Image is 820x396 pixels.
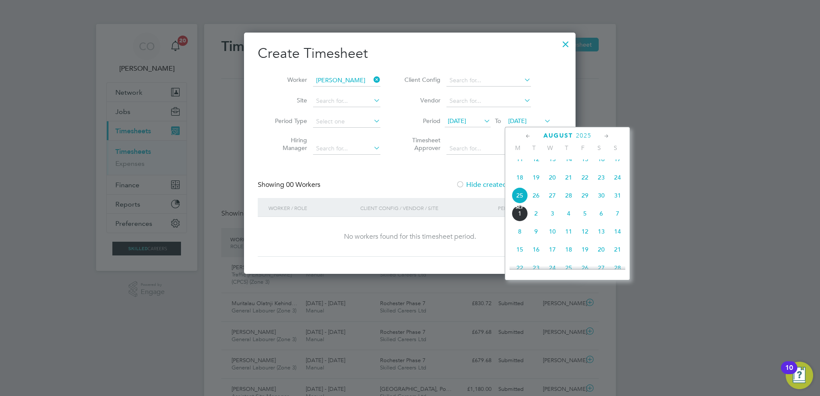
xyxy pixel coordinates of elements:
span: 24 [544,260,561,276]
input: Search for... [446,75,531,87]
span: 13 [544,151,561,167]
span: 22 [577,169,593,186]
span: 13 [593,223,609,240]
span: 3 [544,205,561,222]
span: 21 [561,169,577,186]
input: Search for... [313,143,380,155]
span: 7 [609,205,626,222]
div: Period [496,198,553,218]
span: 12 [577,223,593,240]
span: 26 [528,187,544,204]
span: F [575,144,591,152]
span: 23 [593,169,609,186]
span: S [607,144,624,152]
input: Search for... [446,95,531,107]
div: Showing [258,180,322,189]
span: 10 [544,223,561,240]
span: Sep [512,205,528,210]
input: Search for... [313,75,380,87]
input: Search for... [313,95,380,107]
span: 18 [561,241,577,258]
span: 11 [512,151,528,167]
label: Client Config [402,76,440,84]
span: 14 [561,151,577,167]
span: 1 [512,205,528,222]
span: S [591,144,607,152]
span: To [492,115,503,126]
span: 16 [528,241,544,258]
div: Worker / Role [266,198,358,218]
span: [DATE] [508,117,527,125]
span: 19 [577,241,593,258]
span: 11 [561,223,577,240]
span: 19 [528,169,544,186]
span: 27 [544,187,561,204]
span: 29 [577,187,593,204]
span: August [543,132,573,139]
button: Open Resource Center, 10 new notifications [786,362,813,389]
input: Search for... [446,143,531,155]
span: 17 [609,151,626,167]
span: T [526,144,542,152]
span: T [558,144,575,152]
span: 21 [609,241,626,258]
span: 16 [593,151,609,167]
span: 28 [609,260,626,276]
h2: Create Timesheet [258,45,562,63]
input: Select one [313,116,380,128]
span: 14 [609,223,626,240]
div: No workers found for this timesheet period. [266,232,553,241]
span: 23 [528,260,544,276]
div: Client Config / Vendor / Site [358,198,496,218]
span: 26 [577,260,593,276]
label: Period Type [268,117,307,125]
span: [DATE] [448,117,466,125]
span: 4 [561,205,577,222]
span: 12 [528,151,544,167]
label: Period [402,117,440,125]
span: W [542,144,558,152]
span: M [509,144,526,152]
span: 31 [609,187,626,204]
span: 22 [512,260,528,276]
span: 20 [544,169,561,186]
span: 25 [512,187,528,204]
span: 30 [593,187,609,204]
label: Hide created timesheets [456,180,543,189]
span: 8 [512,223,528,240]
span: 24 [609,169,626,186]
span: 9 [528,223,544,240]
span: 2025 [576,132,591,139]
span: 17 [544,241,561,258]
div: 10 [785,368,793,379]
span: 2 [528,205,544,222]
span: 28 [561,187,577,204]
span: 18 [512,169,528,186]
label: Timesheet Approver [402,136,440,152]
span: 20 [593,241,609,258]
span: 15 [512,241,528,258]
label: Worker [268,76,307,84]
label: Hiring Manager [268,136,307,152]
span: 15 [577,151,593,167]
span: 27 [593,260,609,276]
label: Vendor [402,96,440,104]
label: Site [268,96,307,104]
span: 00 Workers [286,180,320,189]
span: 25 [561,260,577,276]
span: 5 [577,205,593,222]
span: 6 [593,205,609,222]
